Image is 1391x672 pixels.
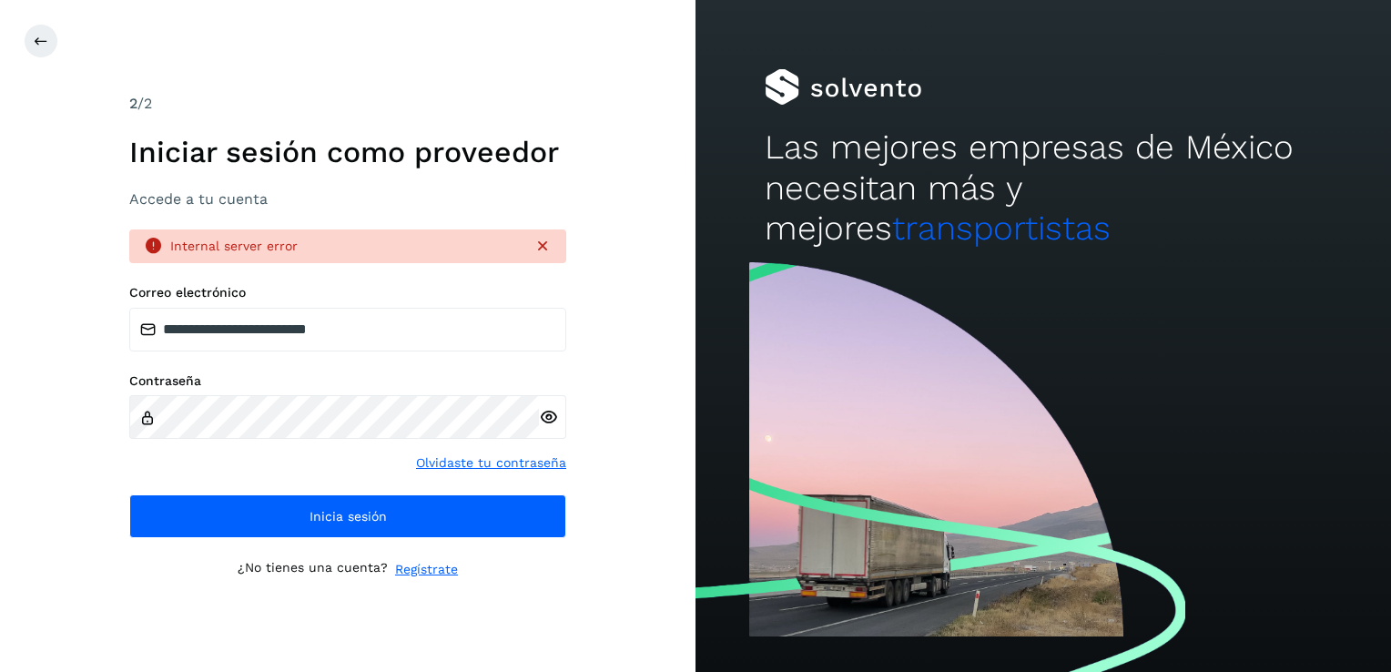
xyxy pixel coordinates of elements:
span: 2 [129,95,137,112]
div: /2 [129,93,566,115]
a: Olvidaste tu contraseña [416,453,566,473]
h3: Accede a tu cuenta [129,190,566,208]
h1: Iniciar sesión como proveedor [129,135,566,169]
button: Inicia sesión [129,494,566,538]
label: Contraseña [129,373,566,389]
label: Correo electrónico [129,285,566,300]
h2: Las mejores empresas de México necesitan más y mejores [765,127,1321,249]
div: Internal server error [170,237,519,256]
span: Inicia sesión [310,510,387,523]
p: ¿No tienes una cuenta? [238,560,388,579]
span: transportistas [892,209,1111,248]
a: Regístrate [395,560,458,579]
